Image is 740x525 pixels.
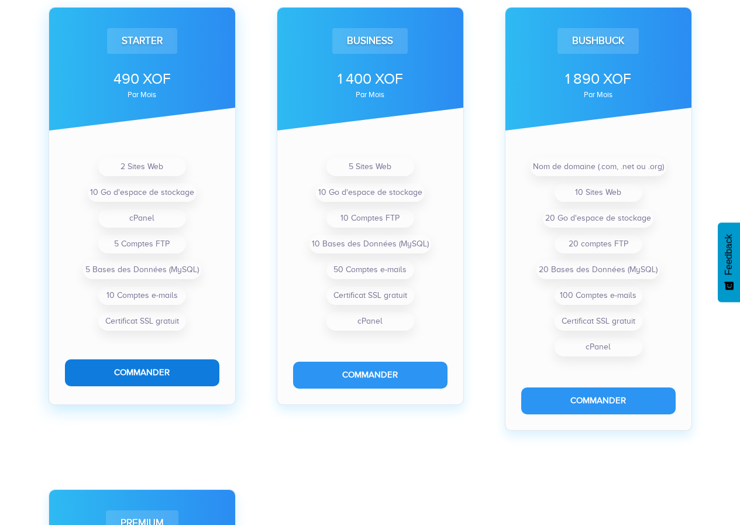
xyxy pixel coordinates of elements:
div: par mois [521,91,676,98]
button: Commander [65,359,219,386]
li: Certificat SSL gratuit [326,286,414,305]
div: Starter [107,28,177,54]
li: 10 Sites Web [555,183,642,202]
span: Feedback [724,234,734,275]
li: 10 Comptes FTP [326,209,414,228]
div: par mois [293,91,448,98]
div: 490 XOF [65,68,219,90]
li: Certificat SSL gratuit [555,312,642,331]
li: Certificat SSL gratuit [98,312,186,331]
li: 10 Comptes e-mails [98,286,186,305]
li: 5 Sites Web [326,157,414,176]
li: 100 Comptes e-mails [555,286,642,305]
li: Nom de domaine (.com, .net ou .org) [531,157,666,176]
button: Feedback - Afficher l’enquête [718,222,740,302]
li: 2 Sites Web [98,157,186,176]
li: 5 Bases des Données (MySQL) [83,260,201,279]
li: 10 Go d'espace de stockage [316,183,425,202]
li: 20 Go d'espace de stockage [543,209,653,228]
div: Bushbuck [557,28,639,54]
button: Commander [521,387,676,414]
li: 10 Go d'espace de stockage [88,183,197,202]
button: Commander [293,362,448,388]
li: cPanel [555,338,642,356]
li: 10 Bases des Données (MySQL) [309,235,431,253]
li: cPanel [326,312,414,331]
div: Business [332,28,408,54]
li: 5 Comptes FTP [98,235,186,253]
li: 20 comptes FTP [555,235,642,253]
div: 1 400 XOF [293,68,448,90]
li: 20 Bases des Données (MySQL) [536,260,660,279]
div: 1 890 XOF [521,68,676,90]
div: par mois [65,91,219,98]
li: cPanel [98,209,186,228]
li: 50 Comptes e-mails [326,260,414,279]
